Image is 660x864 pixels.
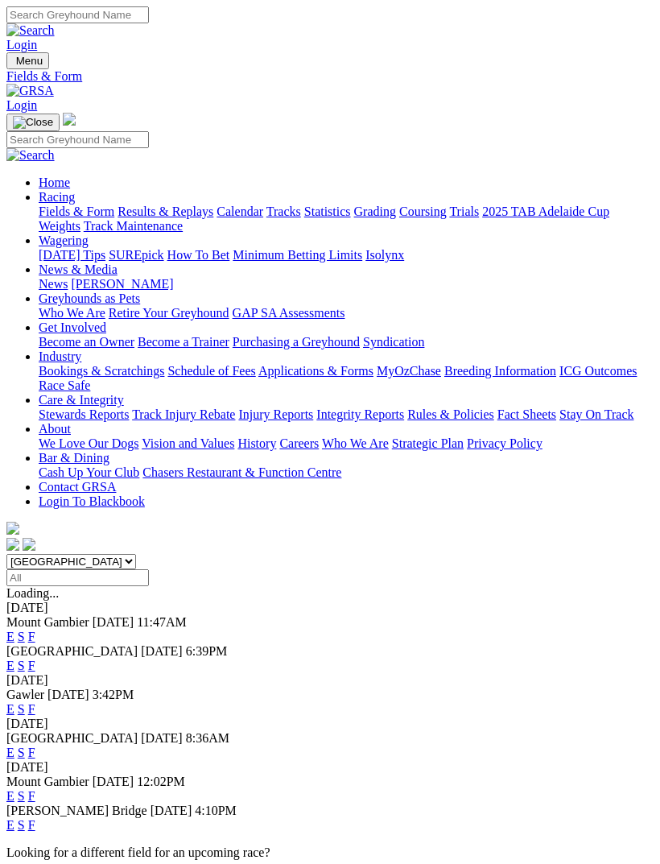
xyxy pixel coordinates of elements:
[6,818,14,832] a: E
[39,234,89,247] a: Wagering
[18,818,25,832] a: S
[6,601,654,615] div: [DATE]
[449,205,479,218] a: Trials
[399,205,447,218] a: Coursing
[266,205,301,218] a: Tracks
[93,775,134,788] span: [DATE]
[47,688,89,701] span: [DATE]
[6,131,149,148] input: Search
[39,494,145,508] a: Login To Blackbook
[39,205,114,218] a: Fields & Form
[39,205,654,234] div: Racing
[39,277,654,291] div: News & Media
[151,804,192,817] span: [DATE]
[559,364,637,378] a: ICG Outcomes
[195,804,237,817] span: 4:10PM
[467,436,542,450] a: Privacy Policy
[186,731,229,745] span: 8:36AM
[6,845,654,860] p: Looking for a different field for an upcoming race?
[407,407,494,421] a: Rules & Policies
[39,335,134,349] a: Become an Owner
[39,335,654,349] div: Get Involved
[118,205,213,218] a: Results & Replays
[39,291,140,305] a: Greyhounds as Pets
[6,615,89,629] span: Mount Gambier
[6,644,138,658] span: [GEOGRAPHIC_DATA]
[93,615,134,629] span: [DATE]
[23,538,35,551] img: twitter.svg
[6,6,149,23] input: Search
[6,760,654,775] div: [DATE]
[39,364,654,393] div: Industry
[39,190,75,204] a: Racing
[304,205,351,218] a: Statistics
[6,630,14,643] a: E
[217,205,263,218] a: Calendar
[142,436,234,450] a: Vision and Values
[238,407,313,421] a: Injury Reports
[39,480,116,494] a: Contact GRSA
[39,263,118,276] a: News & Media
[28,702,35,716] a: F
[6,746,14,759] a: E
[93,688,134,701] span: 3:42PM
[6,702,14,716] a: E
[6,659,14,672] a: E
[6,775,89,788] span: Mount Gambier
[258,364,373,378] a: Applications & Forms
[6,148,55,163] img: Search
[39,465,654,480] div: Bar & Dining
[16,55,43,67] span: Menu
[63,113,76,126] img: logo-grsa-white.png
[39,349,81,363] a: Industry
[39,248,105,262] a: [DATE] Tips
[28,818,35,832] a: F
[6,717,654,731] div: [DATE]
[109,306,229,320] a: Retire Your Greyhound
[39,436,138,450] a: We Love Our Dogs
[71,277,173,291] a: [PERSON_NAME]
[186,644,228,658] span: 6:39PM
[142,465,341,479] a: Chasers Restaurant & Function Centre
[6,673,654,688] div: [DATE]
[39,393,124,407] a: Care & Integrity
[279,436,319,450] a: Careers
[18,659,25,672] a: S
[497,407,556,421] a: Fact Sheets
[137,775,185,788] span: 12:02PM
[39,436,654,451] div: About
[28,630,35,643] a: F
[6,538,19,551] img: facebook.svg
[482,205,609,218] a: 2025 TAB Adelaide Cup
[6,688,44,701] span: Gawler
[392,436,464,450] a: Strategic Plan
[6,522,19,535] img: logo-grsa-white.png
[6,586,59,600] span: Loading...
[6,804,147,817] span: [PERSON_NAME] Bridge
[559,407,633,421] a: Stay On Track
[6,789,14,803] a: E
[6,569,149,586] input: Select date
[39,407,654,422] div: Care & Integrity
[39,219,80,233] a: Weights
[18,702,25,716] a: S
[39,277,68,291] a: News
[39,465,139,479] a: Cash Up Your Club
[39,378,90,392] a: Race Safe
[141,731,183,745] span: [DATE]
[354,205,396,218] a: Grading
[18,789,25,803] a: S
[316,407,404,421] a: Integrity Reports
[237,436,276,450] a: History
[39,306,105,320] a: Who We Are
[28,746,35,759] a: F
[18,746,25,759] a: S
[377,364,441,378] a: MyOzChase
[39,248,654,263] div: Wagering
[39,306,654,320] div: Greyhounds as Pets
[39,422,71,436] a: About
[28,789,35,803] a: F
[6,38,37,52] a: Login
[6,84,54,98] img: GRSA
[39,364,164,378] a: Bookings & Scratchings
